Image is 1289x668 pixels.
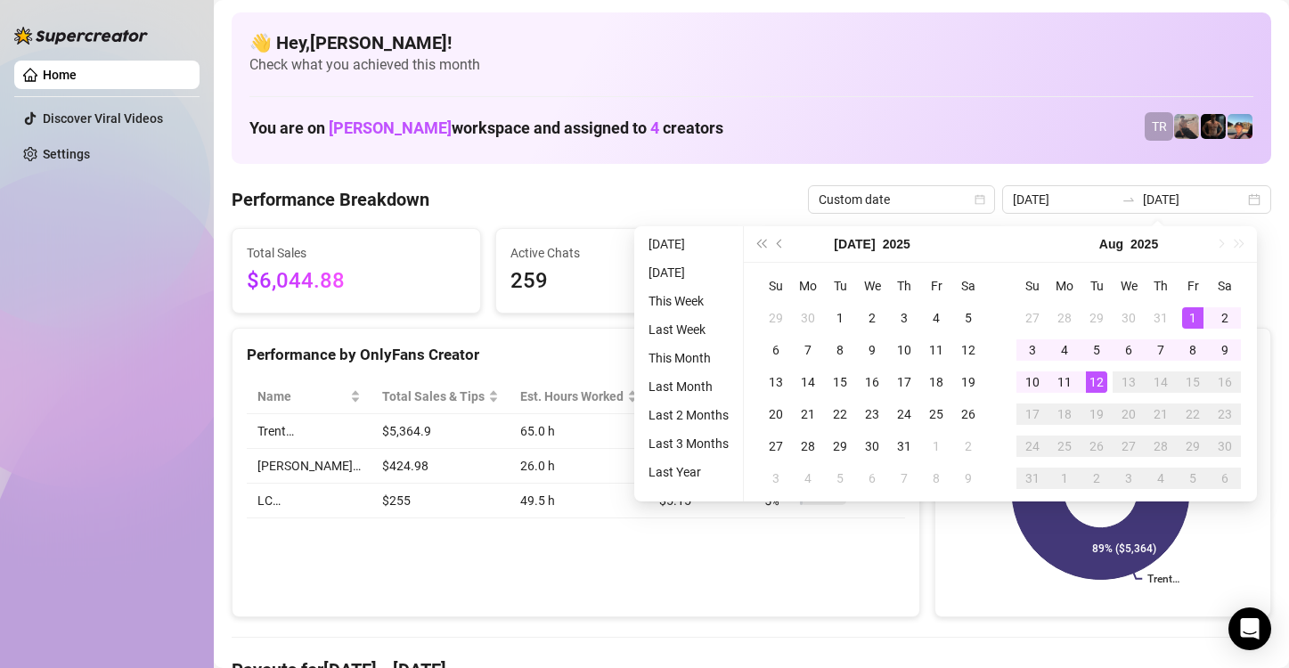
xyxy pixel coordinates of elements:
[1122,192,1136,207] span: to
[257,387,347,406] span: Name
[1143,190,1244,209] input: End date
[247,343,905,367] div: Performance by OnlyFans Creator
[1122,192,1136,207] span: swap-right
[951,403,1040,415] text: [PERSON_NAME]…
[1147,573,1179,585] text: Trent…
[249,118,723,138] h1: You are on workspace and assigned to creators
[819,186,984,213] span: Custom date
[232,187,429,212] h4: Performance Breakdown
[329,118,452,137] span: [PERSON_NAME]
[774,265,993,298] span: 2526
[1174,114,1199,139] img: LC
[659,387,729,406] span: Sales / Hour
[520,387,624,406] div: Est. Hours Worked
[249,55,1253,75] span: Check what you achieved this month
[1152,117,1167,136] span: TR
[371,379,510,414] th: Total Sales & Tips
[1201,114,1226,139] img: Trent
[950,343,1256,367] div: Sales by OnlyFans Creator
[371,484,510,518] td: $255
[43,147,90,161] a: Settings
[649,484,754,518] td: $5.15
[510,484,649,518] td: 49.5 h
[43,111,163,126] a: Discover Viral Videos
[975,194,985,205] span: calendar
[1055,391,1075,403] text: LC…
[247,414,371,449] td: Trent…
[650,118,659,137] span: 4
[1228,607,1271,650] div: Open Intercom Messenger
[764,456,793,476] span: 12 %
[1228,114,1252,139] img: Zach
[649,414,754,449] td: $82.54
[510,449,649,484] td: 26.0 h
[754,379,904,414] th: Chat Conversion
[247,243,466,263] span: Total Sales
[249,30,1253,55] h4: 👋 Hey, [PERSON_NAME] !
[371,449,510,484] td: $424.98
[764,491,793,510] span: 5 %
[14,27,148,45] img: logo-BBDzfeDw.svg
[649,379,754,414] th: Sales / Hour
[510,414,649,449] td: 65.0 h
[649,449,754,484] td: $16.35
[371,414,510,449] td: $5,364.9
[247,379,371,414] th: Name
[247,265,466,298] span: $6,044.88
[247,449,371,484] td: [PERSON_NAME]…
[1013,190,1114,209] input: Start date
[510,243,730,263] span: Active Chats
[510,265,730,298] span: 259
[764,387,879,406] span: Chat Conversion
[382,387,485,406] span: Total Sales & Tips
[774,243,993,263] span: Messages Sent
[43,68,77,82] a: Home
[764,421,793,441] span: 16 %
[247,484,371,518] td: LC…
